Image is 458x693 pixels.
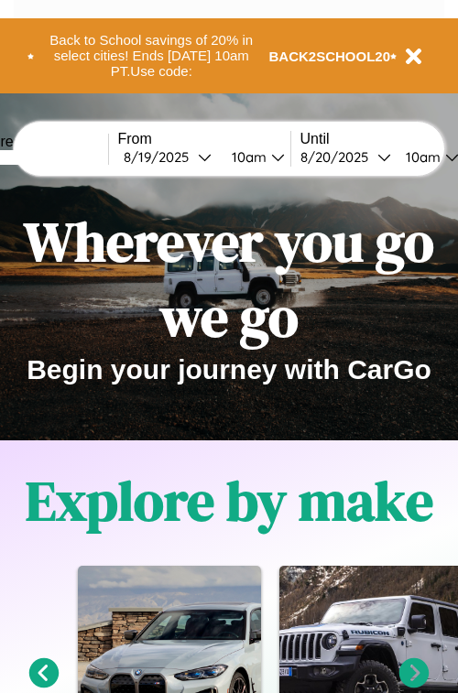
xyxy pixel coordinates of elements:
h1: Explore by make [26,463,433,538]
div: 8 / 20 / 2025 [300,148,377,166]
b: BACK2SCHOOL20 [269,49,391,64]
button: 10am [217,147,290,167]
div: 10am [223,148,271,166]
button: Back to School savings of 20% in select cities! Ends [DATE] 10am PT.Use code: [34,27,269,84]
label: From [118,131,290,147]
div: 8 / 19 / 2025 [124,148,198,166]
div: 10am [397,148,445,166]
button: 8/19/2025 [118,147,217,167]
